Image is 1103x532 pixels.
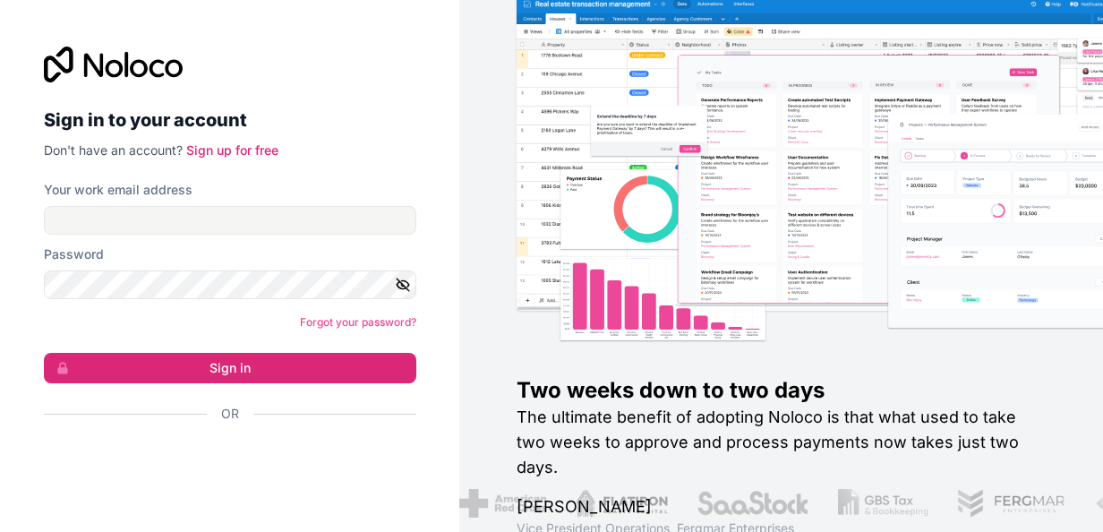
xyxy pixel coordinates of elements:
[44,142,183,158] span: Don't have an account?
[44,245,104,263] label: Password
[44,181,192,199] label: Your work email address
[44,270,416,299] input: Password
[517,494,1046,519] h1: [PERSON_NAME]
[44,104,416,136] h2: Sign in to your account
[517,376,1046,405] h1: Two weeks down to two days
[459,489,546,518] img: /assets/american-red-cross-BAupjrZR.png
[186,142,278,158] a: Sign up for free
[44,206,416,235] input: Email address
[44,353,416,383] button: Sign in
[517,405,1046,480] h2: The ultimate benefit of adopting Noloco is that what used to take two weeks to approve and proces...
[221,405,239,423] span: Or
[300,315,416,329] a: Forgot your password?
